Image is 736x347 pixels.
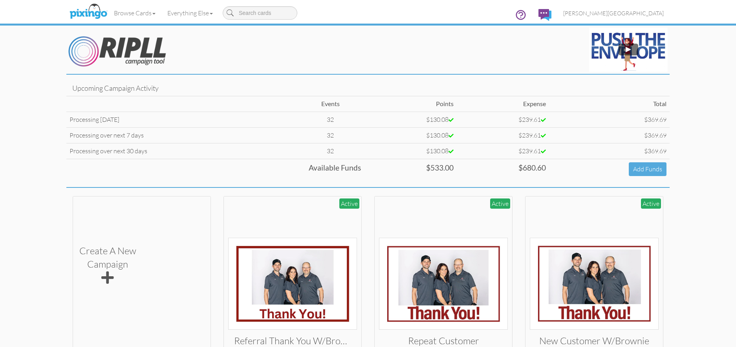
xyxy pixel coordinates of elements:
[457,112,549,128] td: $239.61
[530,238,659,330] img: 129196-1-1741852843208-833c636912008406-qa.jpg
[641,198,661,209] div: Active
[66,143,297,159] td: Processing over next 30 days
[108,3,161,23] a: Browse Cards
[66,112,297,128] td: Processing [DATE]
[364,112,456,128] td: $130.08
[457,96,549,112] td: Expense
[536,336,653,346] h3: New Customer W/Brownie
[589,28,668,72] img: maxresdefault.jpg
[223,6,297,20] input: Search cards
[72,84,664,92] h4: Upcoming Campaign Activity
[161,3,219,23] a: Everything Else
[297,112,364,128] td: 32
[457,143,549,159] td: $239.61
[364,159,456,179] td: $533.00
[364,127,456,143] td: $130.08
[563,10,664,17] span: [PERSON_NAME][GEOGRAPHIC_DATA]
[557,3,670,23] a: [PERSON_NAME][GEOGRAPHIC_DATA]
[385,336,502,346] h3: Repeat Customer
[297,127,364,143] td: 32
[379,238,508,330] img: 129197-1-1741852843475-97e0657386e8d59e-qa.jpg
[457,127,549,143] td: $239.61
[68,2,109,22] img: pixingo logo
[66,159,364,179] td: Available Funds
[364,143,456,159] td: $130.08
[234,336,352,346] h3: Referral Thank You w/Brownies
[549,112,670,128] td: $369.69
[549,127,670,143] td: $369.69
[490,198,510,209] div: Active
[66,127,297,143] td: Processing over next 7 days
[549,96,670,112] td: Total
[629,162,666,176] a: Add Funds
[68,36,167,67] img: Ripll_Logo.png
[79,244,136,286] div: Create a new Campaign
[297,143,364,159] td: 32
[339,198,359,209] div: Active
[364,96,456,112] td: Points
[457,159,549,179] td: $680.60
[538,9,551,21] img: comments.svg
[297,96,364,112] td: Events
[549,143,670,159] td: $369.69
[228,238,357,330] img: 127756-1-1738918826771-6e2e2c8500121d0c-qa.jpg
